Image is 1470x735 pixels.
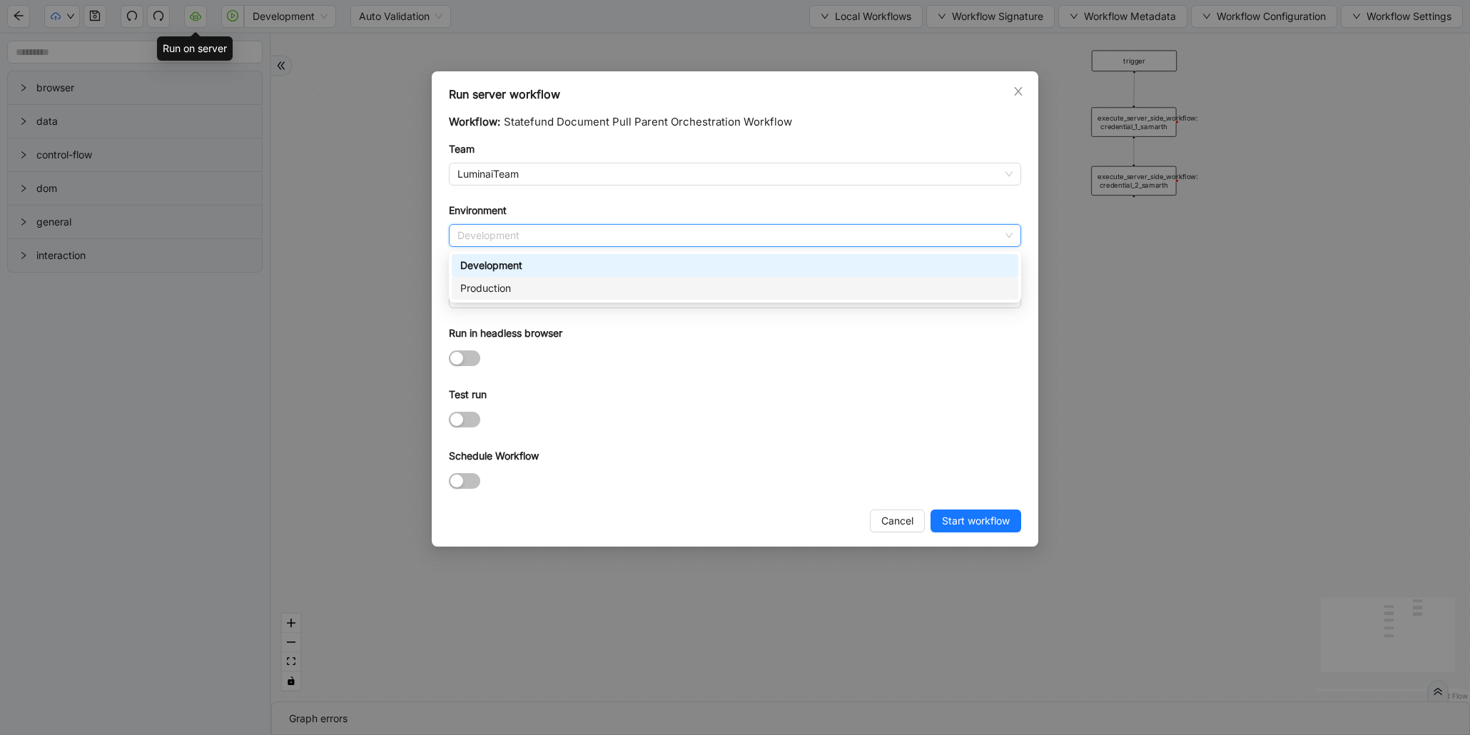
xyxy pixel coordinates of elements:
[504,115,792,128] span: Statefund Document Pull Parent Orchestration Workflow
[457,163,1013,185] span: LuminaiTeam
[449,387,487,402] label: Test run
[942,513,1010,529] span: Start workflow
[449,141,475,157] label: Team
[1013,86,1024,97] span: close
[449,350,480,366] button: Run in headless browser
[460,280,1010,296] div: Production
[449,325,562,341] label: Run in headless browser
[870,510,925,532] button: Cancel
[449,203,507,218] label: Environment
[449,448,539,464] label: Schedule Workflow
[449,412,480,427] button: Test run
[449,473,480,489] button: Schedule Workflow
[452,277,1018,300] div: Production
[1010,83,1026,99] button: Close
[457,225,1013,246] span: Development
[449,115,500,128] span: Workflow:
[452,254,1018,277] div: Development
[931,510,1021,532] button: Start workflow
[449,86,1021,103] div: Run server workflow
[881,513,913,529] span: Cancel
[460,258,1010,273] div: Development
[157,36,233,61] div: Run on server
